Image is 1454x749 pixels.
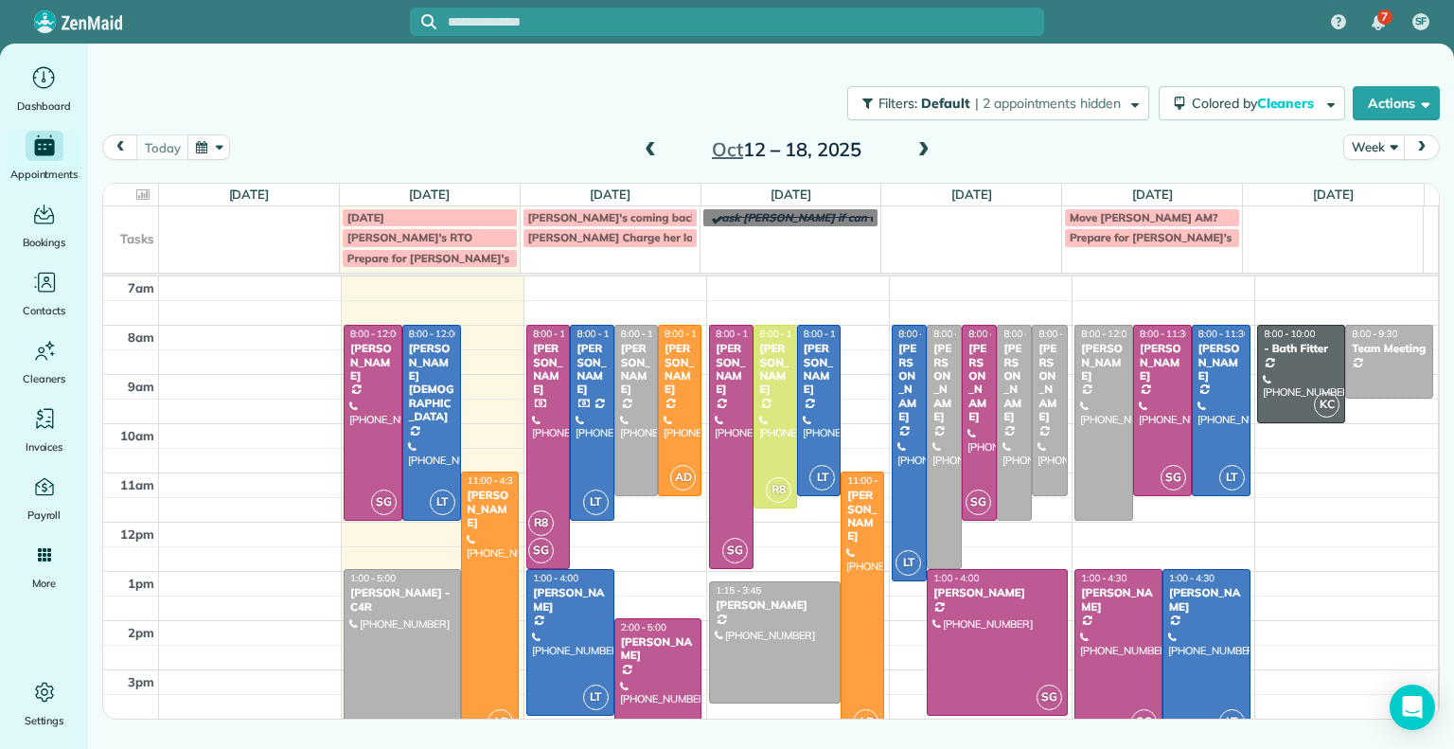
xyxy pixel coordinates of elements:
div: [PERSON_NAME] [620,342,652,397]
span: 8:00 - 12:00 [1081,328,1132,340]
a: Payroll [8,472,80,525]
span: LT [809,465,835,490]
span: 8:00 - 11:30 [1140,328,1191,340]
span: 8:00 - 9:30 [1352,328,1397,340]
span: SG [528,538,554,563]
span: Contacts [23,301,65,320]
div: [PERSON_NAME][DEMOGRAPHIC_DATA] [408,342,455,423]
div: [PERSON_NAME] [932,342,956,423]
span: [DATE] [347,210,384,224]
button: prev [102,134,138,160]
div: [PERSON_NAME] [664,342,696,397]
span: KC [1314,392,1339,418]
span: AD [670,465,696,490]
a: Bookings [8,199,80,252]
span: Oct [712,137,743,161]
span: 8am [128,330,154,345]
span: More [32,574,56,593]
span: LT [583,490,609,515]
span: 8:00 - 11:30 [804,328,855,340]
span: 8:00 - 1:15 [898,328,944,340]
span: 8:00 - 1:00 [533,328,578,340]
a: [DATE] [229,187,270,202]
span: 1:00 - 4:30 [1169,572,1215,584]
span: AD [853,709,878,735]
span: 8:00 - 11:30 [621,328,672,340]
span: 8:00 - 11:30 [1198,328,1250,340]
span: 1pm [128,576,154,591]
span: Invoices [26,437,63,456]
div: [PERSON_NAME] [1139,342,1186,383]
span: 7am [128,280,154,295]
a: Dashboard [8,62,80,116]
div: 7 unread notifications [1358,2,1398,44]
span: Filters: [878,95,918,112]
a: Contacts [8,267,80,320]
span: 1:00 - 4:00 [533,572,578,584]
span: Move [PERSON_NAME] AM? [1070,210,1217,224]
a: [DATE] [1132,187,1173,202]
span: 9am [128,379,154,394]
div: [PERSON_NAME] [846,489,878,544]
span: 8:00 - 10:00 [1264,328,1315,340]
span: 1:00 - 5:00 [350,572,396,584]
span: LT [1219,465,1245,490]
span: SG [1131,709,1157,735]
a: Invoices [8,403,80,456]
span: Cleaners [23,369,65,388]
span: 2pm [128,625,154,640]
span: 8:00 - 12:00 [1003,328,1055,340]
span: 8:00 - 11:45 [760,328,811,340]
span: Dashboard [17,97,71,116]
div: [PERSON_NAME] [1037,342,1061,423]
span: 8:00 - 11:30 [1038,328,1090,340]
div: [PERSON_NAME] - C4R [349,586,455,614]
div: [PERSON_NAME] [467,489,514,529]
div: Team Meeting [1351,342,1427,355]
span: 8:00 - 12:00 [409,328,460,340]
div: [PERSON_NAME] [576,342,608,397]
div: [PERSON_NAME] [715,598,835,612]
div: [PERSON_NAME] [1080,342,1127,383]
span: Cleaners [1257,95,1318,112]
h2: 12 – 18, 2025 [668,139,905,160]
div: [PERSON_NAME] [1002,342,1026,423]
span: 11:00 - 4:30 [847,474,898,487]
span: 3pm [128,674,154,689]
div: [PERSON_NAME] [967,342,991,423]
a: Appointments [8,131,80,184]
span: SF [1415,14,1427,29]
span: Prepare for [PERSON_NAME]'s birthday [1070,230,1280,244]
a: Cleaners [8,335,80,388]
a: [DATE] [1313,187,1354,202]
span: [PERSON_NAME] Charge her last cleaning [528,230,751,244]
span: Colored by [1192,95,1321,112]
span: AD [488,709,513,735]
span: Settings [25,711,64,730]
div: [PERSON_NAME] [803,342,835,397]
div: Open Intercom Messenger [1390,685,1435,730]
button: Actions [1353,86,1440,120]
span: 11:00 - 4:30 [468,474,519,487]
span: Appointments [10,165,79,184]
span: 7 [1381,9,1388,25]
div: - Bath Fitter [1263,342,1339,355]
span: SG [966,490,991,515]
span: 1:00 - 4:00 [933,572,979,584]
span: LT [895,550,921,576]
span: 8:00 - 11:30 [665,328,716,340]
div: [PERSON_NAME] [1168,586,1245,614]
button: Filters: Default | 2 appointments hidden [847,86,1149,120]
span: 8:00 - 1:00 [716,328,761,340]
button: next [1404,134,1440,160]
span: 10am [120,428,154,443]
span: 1:00 - 4:30 [1081,572,1126,584]
svg: Focus search [421,14,436,29]
span: SG [722,538,748,563]
button: Focus search [410,14,436,29]
span: Default [921,95,971,112]
a: Filters: Default | 2 appointments hidden [838,86,1149,120]
span: Payroll [27,506,62,525]
a: Settings [8,677,80,730]
span: LT [430,490,455,515]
